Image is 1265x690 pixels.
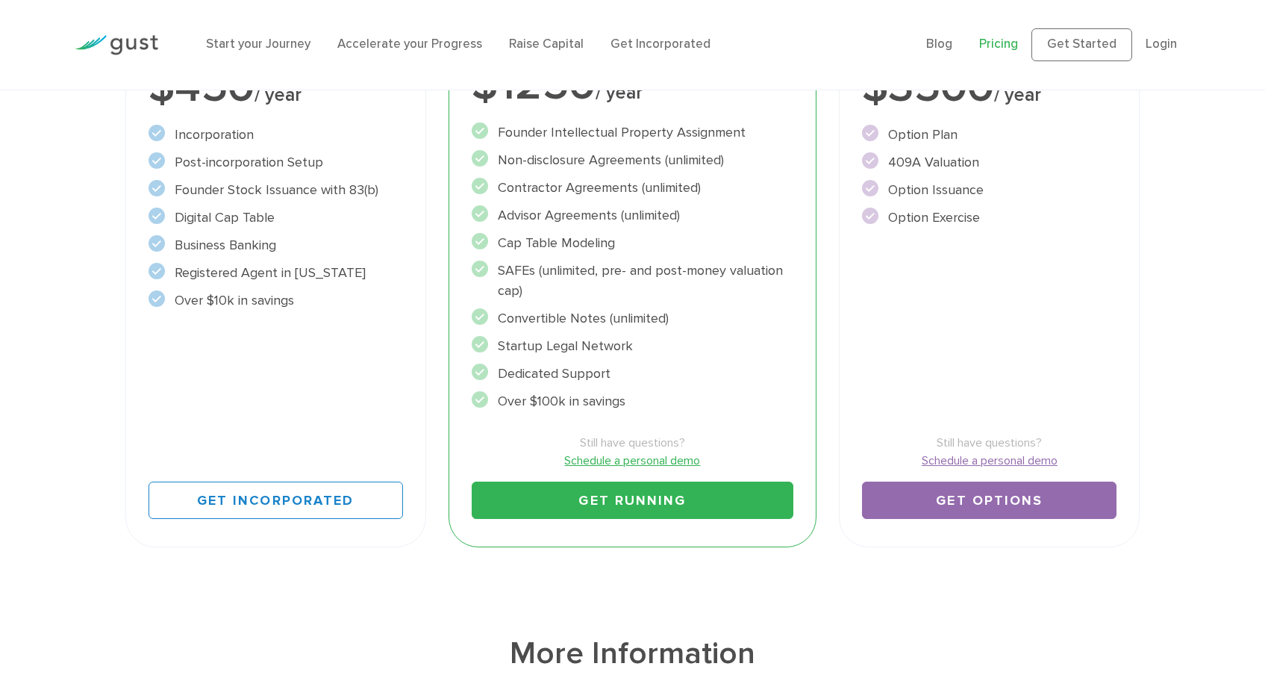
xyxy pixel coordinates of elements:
a: Get Options [862,482,1116,519]
h1: More Information [125,633,1140,675]
a: Get Incorporated [149,482,403,519]
a: Raise Capital [509,37,584,52]
li: Founder Intellectual Property Assignment [472,122,794,143]
span: / year [254,84,302,106]
li: Over $100k in savings [472,391,794,411]
li: Non-disclosure Agreements (unlimited) [472,150,794,170]
li: Post-incorporation Setup [149,152,403,172]
a: Pricing [979,37,1018,52]
a: Schedule a personal demo [862,452,1116,470]
span: Still have questions? [862,434,1116,452]
li: Convertible Notes (unlimited) [472,308,794,329]
span: / year [596,81,643,104]
a: Login [1146,37,1177,52]
li: Incorporation [149,125,403,145]
li: Dedicated Support [472,364,794,384]
a: Start your Journey [206,37,310,52]
span: Still have questions? [472,434,794,452]
li: SAFEs (unlimited, pre- and post-money valuation cap) [472,261,794,301]
li: Cap Table Modeling [472,233,794,253]
li: Registered Agent in [US_STATE] [149,263,403,283]
div: $1250 [472,63,794,108]
li: Contractor Agreements (unlimited) [472,178,794,198]
div: $450 [149,65,403,110]
li: Startup Legal Network [472,336,794,356]
li: Founder Stock Issuance with 83(b) [149,180,403,200]
a: Get Incorporated [610,37,710,52]
a: Get Started [1031,28,1132,61]
img: Gust Logo [75,35,158,55]
li: Option Issuance [862,180,1116,200]
span: / year [994,84,1041,106]
li: Over $10k in savings [149,290,403,311]
li: Option Plan [862,125,1116,145]
a: Get Running [472,482,794,519]
li: Digital Cap Table [149,208,403,228]
li: 409A Valuation [862,152,1116,172]
a: Accelerate your Progress [337,37,482,52]
a: Schedule a personal demo [472,452,794,470]
a: Blog [926,37,952,52]
li: Advisor Agreements (unlimited) [472,205,794,226]
div: $3500 [862,65,1116,110]
li: Business Banking [149,235,403,255]
li: Option Exercise [862,208,1116,228]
